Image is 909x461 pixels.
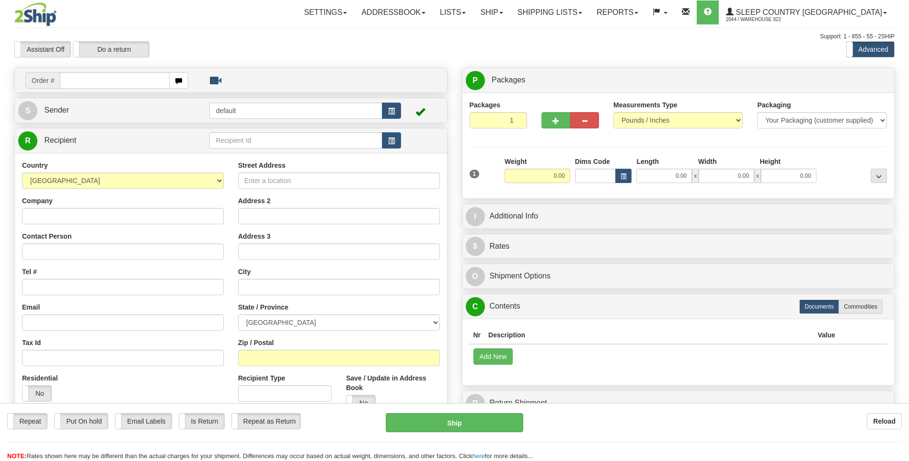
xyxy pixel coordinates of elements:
[22,267,37,277] label: Tel #
[14,33,895,41] div: Support: 1 - 855 - 55 - 2SHIP
[814,326,839,344] th: Value
[238,302,288,312] label: State / Province
[7,452,26,460] span: NOTE:
[44,106,69,114] span: Sender
[44,136,76,144] span: Recipient
[734,8,882,16] span: Sleep Country [GEOGRAPHIC_DATA]
[466,297,485,316] span: C
[238,161,286,170] label: Street Address
[473,0,510,24] a: Ship
[636,157,659,166] label: Length
[470,170,480,178] span: 1
[719,0,894,24] a: Sleep Country [GEOGRAPHIC_DATA] 2044 / Warehouse 922
[510,0,589,24] a: Shipping lists
[433,0,473,24] a: Lists
[575,157,610,166] label: Dims Code
[209,132,382,149] input: Recipient Id
[14,2,57,26] img: logo2044.jpg
[179,414,224,429] label: Is Return
[22,338,41,347] label: Tax Id
[867,413,902,429] button: Reload
[238,173,440,189] input: Enter a location
[466,237,485,256] span: $
[18,101,209,120] a: S Sender
[470,100,501,110] label: Packages
[470,326,485,344] th: Nr
[698,157,717,166] label: Width
[238,196,271,206] label: Address 2
[726,15,798,24] span: 2044 / Warehouse 922
[484,326,814,344] th: Description
[466,394,485,413] span: R
[22,302,40,312] label: Email
[25,72,60,89] span: Order #
[847,42,894,57] label: Advanced
[472,452,485,460] a: here
[18,131,188,150] a: R Recipient
[22,196,53,206] label: Company
[22,161,48,170] label: Country
[692,169,699,183] span: x
[18,101,37,120] span: S
[871,169,887,183] div: ...
[613,100,678,110] label: Measurements Type
[466,267,485,286] span: O
[238,338,274,347] label: Zip / Postal
[22,231,71,241] label: Contact Person
[354,0,433,24] a: Addressbook
[757,100,791,110] label: Packaging
[839,300,883,314] label: Commodities
[346,395,375,411] label: No
[386,413,523,432] button: Ship
[759,157,781,166] label: Height
[297,0,354,24] a: Settings
[8,414,47,429] label: Repeat
[115,414,172,429] label: Email Labels
[473,348,513,365] button: Add New
[799,300,839,314] label: Documents
[23,386,51,401] label: No
[73,42,149,57] label: Do a return
[209,103,382,119] input: Sender Id
[466,393,891,413] a: RReturn Shipment
[887,182,908,279] iframe: chat widget
[589,0,645,24] a: Reports
[232,414,300,429] label: Repeat as Return
[466,207,485,226] span: I
[18,131,37,150] span: R
[238,231,271,241] label: Address 3
[466,266,891,286] a: OShipment Options
[492,76,525,84] span: Packages
[466,237,891,256] a: $Rates
[15,42,70,57] label: Assistant Off
[466,297,891,316] a: CContents
[466,70,891,90] a: P Packages
[505,157,527,166] label: Weight
[346,373,439,392] label: Save / Update in Address Book
[238,267,251,277] label: City
[466,71,485,90] span: P
[22,373,58,383] label: Residential
[873,417,896,425] b: Reload
[754,169,761,183] span: x
[55,414,108,429] label: Put On hold
[466,207,891,226] a: IAdditional Info
[238,373,286,383] label: Recipient Type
